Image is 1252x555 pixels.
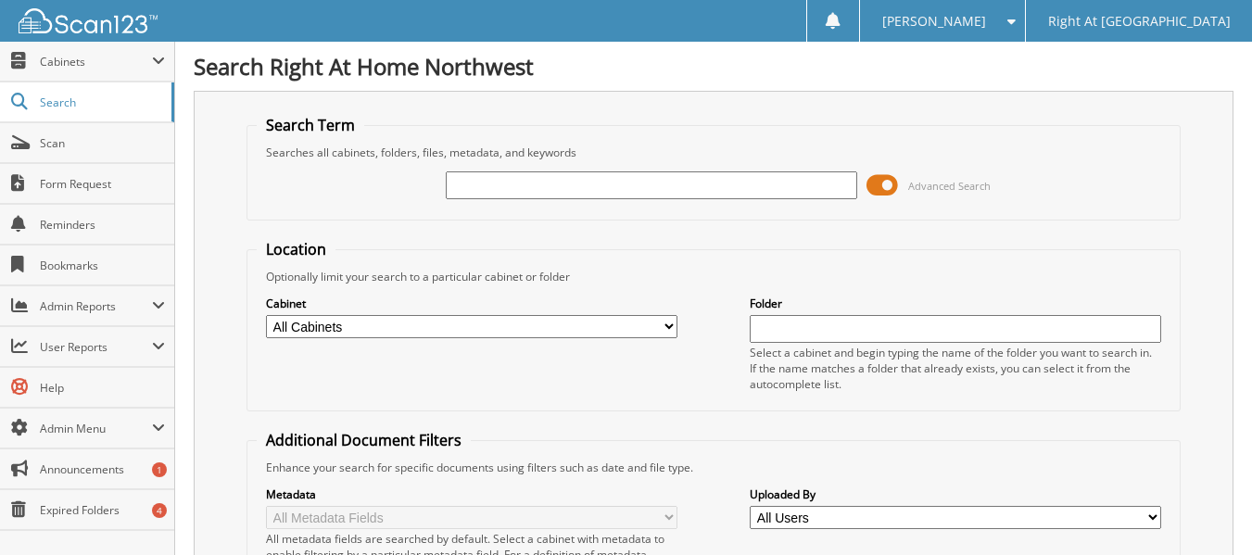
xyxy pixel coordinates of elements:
span: Advanced Search [908,179,991,193]
span: Search [40,95,162,110]
div: Optionally limit your search to a particular cabinet or folder [257,269,1170,284]
span: Admin Menu [40,421,152,436]
span: Reminders [40,217,165,233]
img: scan123-logo-white.svg [19,8,158,33]
div: Select a cabinet and begin typing the name of the folder you want to search in. If the name match... [750,345,1161,392]
div: 4 [152,503,167,518]
span: Expired Folders [40,502,165,518]
span: Right At [GEOGRAPHIC_DATA] [1048,16,1231,27]
div: Enhance your search for specific documents using filters such as date and file type. [257,460,1170,475]
span: Scan [40,135,165,151]
label: Folder [750,296,1161,311]
span: [PERSON_NAME] [882,16,986,27]
h1: Search Right At Home Northwest [194,51,1233,82]
label: Metadata [266,486,677,502]
span: User Reports [40,339,152,355]
legend: Search Term [257,115,364,135]
div: Searches all cabinets, folders, files, metadata, and keywords [257,145,1170,160]
span: Bookmarks [40,258,165,273]
div: 1 [152,462,167,477]
label: Cabinet [266,296,677,311]
label: Uploaded By [750,486,1161,502]
span: Help [40,380,165,396]
legend: Location [257,239,335,259]
span: Form Request [40,176,165,192]
legend: Additional Document Filters [257,430,471,450]
span: Announcements [40,461,165,477]
span: Cabinets [40,54,152,69]
span: Admin Reports [40,298,152,314]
